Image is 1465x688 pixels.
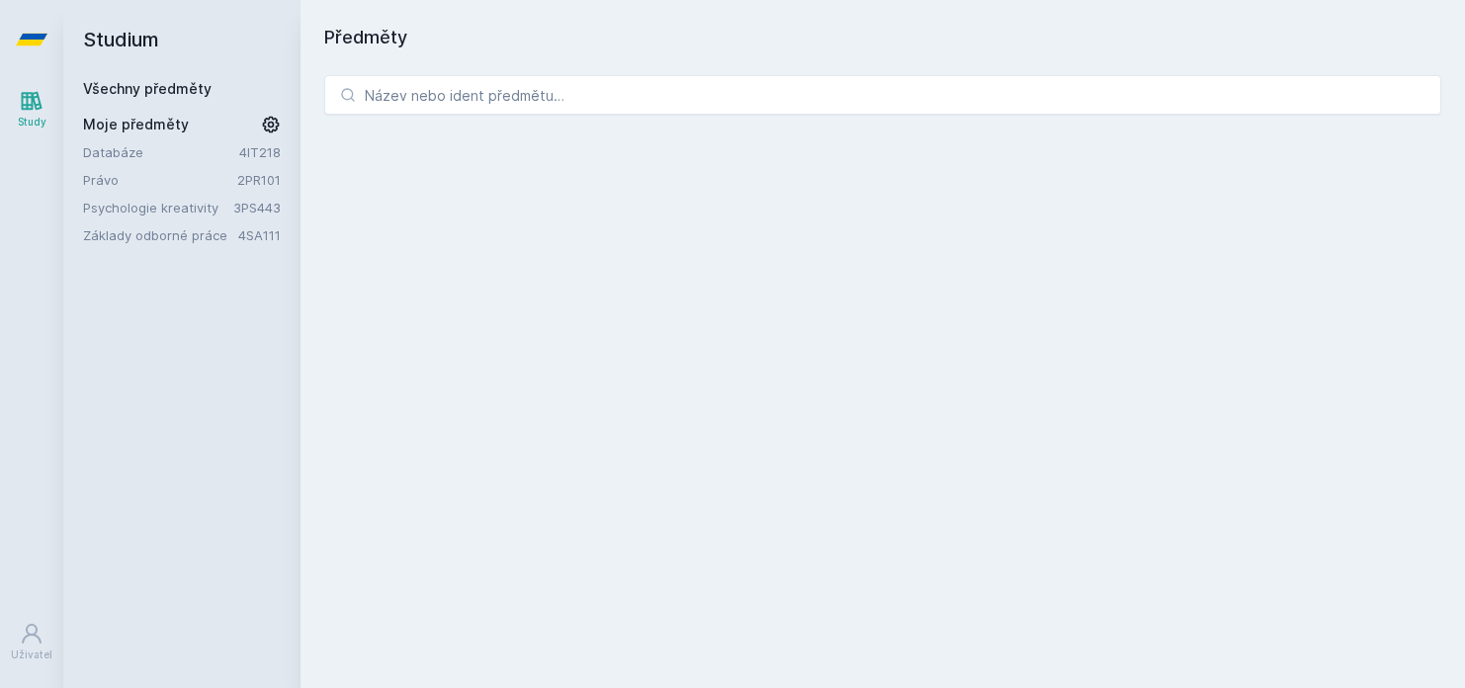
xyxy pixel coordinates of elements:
[233,200,281,215] a: 3PS443
[18,115,46,129] div: Study
[83,80,212,97] a: Všechny předměty
[4,612,59,672] a: Uživatel
[237,172,281,188] a: 2PR101
[324,75,1441,115] input: Název nebo ident předmětu…
[324,24,1441,51] h1: Předměty
[11,647,52,662] div: Uživatel
[83,170,237,190] a: Právo
[4,79,59,139] a: Study
[238,227,281,243] a: 4SA111
[83,225,238,245] a: Základy odborné práce
[83,142,239,162] a: Databáze
[239,144,281,160] a: 4IT218
[83,198,233,217] a: Psychologie kreativity
[83,115,189,134] span: Moje předměty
